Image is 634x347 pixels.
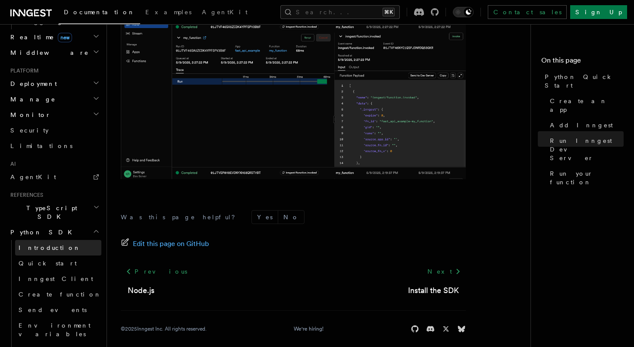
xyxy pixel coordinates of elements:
span: Documentation [64,9,135,16]
a: Install the SDK [408,284,459,297]
span: Create function [19,291,101,298]
span: Quick start [19,260,77,267]
span: Middleware [7,48,89,57]
a: Edit this page on GitHub [121,238,209,250]
button: Monitor [7,107,101,123]
span: Manage [7,95,56,104]
h4: On this page [541,55,624,69]
span: Run Inngest Dev Server [550,136,624,162]
div: © 2025 Inngest Inc. All rights reserved. [121,325,207,332]
span: new [58,33,72,42]
span: Examples [145,9,191,16]
span: Monitor [7,110,51,119]
a: Inngest Client [15,271,101,287]
a: Limitations [7,138,101,154]
a: Contact sales [488,5,567,19]
a: Next [422,264,466,279]
a: Sign Up [570,5,627,19]
button: Deployment [7,76,101,91]
a: Examples [140,3,197,23]
button: Middleware [7,45,101,60]
p: Was this page helpful? [121,213,241,221]
span: Introduction [19,244,81,251]
a: Security [7,123,101,138]
span: Python Quick Start [545,73,624,90]
span: AgentKit [202,9,248,16]
a: Introduction [15,240,101,256]
span: Edit this page on GitHub [133,238,209,250]
button: Yes [252,211,278,224]
button: Toggle dark mode [453,7,474,17]
a: Quick start [15,256,101,271]
button: TypeScript SDK [7,200,101,224]
a: Send events [15,302,101,318]
a: Create an app [546,93,624,117]
span: Create an app [550,97,624,114]
span: Security [10,127,49,134]
span: Environment variables [19,322,91,338]
span: Platform [7,67,39,74]
span: Send events [19,306,87,313]
span: References [7,192,43,199]
a: Add Inngest [546,117,624,133]
a: Environment variables [15,318,101,342]
a: Previous [121,264,192,279]
button: Manage [7,91,101,107]
span: AI [7,161,16,167]
span: Realtime [7,33,72,41]
button: Realtimenew [7,29,101,45]
button: No [278,211,304,224]
span: Python SDK [7,228,77,237]
a: We're hiring! [294,325,323,332]
a: Create function [15,287,101,302]
button: Search...⌘K [280,5,400,19]
a: Documentation [59,3,140,24]
a: Run Inngest Dev Server [546,133,624,166]
a: Node.js [128,284,154,297]
span: AgentKit [10,173,56,180]
span: TypeScript SDK [7,204,93,221]
span: Limitations [10,142,72,149]
span: Deployment [7,79,57,88]
span: Inngest Client [19,275,93,282]
a: Python Quick Start [541,69,624,93]
kbd: ⌘K [383,8,395,16]
span: Add Inngest [550,121,613,129]
a: Run your function [546,166,624,190]
a: AgentKit [7,169,101,185]
a: AgentKit [197,3,253,23]
button: Python SDK [7,224,101,240]
span: Run your function [550,169,624,186]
